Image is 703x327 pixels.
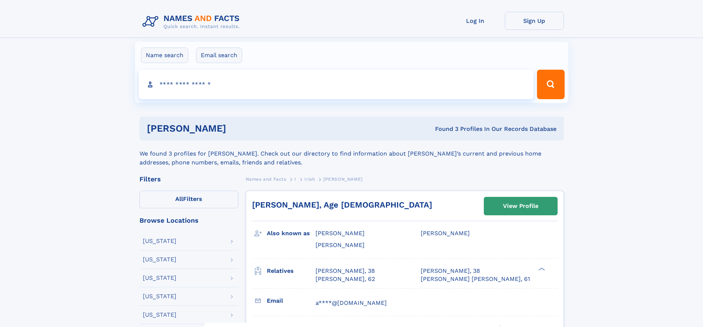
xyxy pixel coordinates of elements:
label: Email search [196,48,242,63]
a: Log In [446,12,505,30]
div: Filters [139,176,238,182]
input: search input [139,70,534,99]
div: View Profile [503,198,538,215]
a: View Profile [484,197,557,215]
span: [PERSON_NAME] [316,241,365,248]
a: I [294,174,296,184]
a: [PERSON_NAME] [PERSON_NAME], 61 [421,275,530,283]
a: [PERSON_NAME], 38 [421,267,480,275]
a: [PERSON_NAME], Age [DEMOGRAPHIC_DATA] [252,200,432,209]
span: I [294,177,296,182]
div: [US_STATE] [143,238,176,244]
h3: Also known as [267,227,316,240]
img: Logo Names and Facts [139,12,246,32]
div: Found 3 Profiles In Our Records Database [331,125,556,133]
a: [PERSON_NAME], 38 [316,267,375,275]
label: Name search [141,48,188,63]
a: Names and Facts [246,174,286,184]
div: We found 3 profiles for [PERSON_NAME]. Check out our directory to find information about [PERSON_... [139,140,564,167]
label: Filters [139,191,238,208]
span: [PERSON_NAME] [421,230,470,237]
a: [PERSON_NAME], 62 [316,275,375,283]
div: [US_STATE] [143,293,176,299]
a: Sign Up [505,12,564,30]
h3: Email [267,295,316,307]
a: Irish [304,174,315,184]
div: [US_STATE] [143,312,176,318]
div: Browse Locations [139,217,238,224]
span: [PERSON_NAME] [316,230,365,237]
h1: [PERSON_NAME] [147,124,331,133]
div: [US_STATE] [143,257,176,262]
span: Irish [304,177,315,182]
h3: Relatives [267,265,316,277]
span: [PERSON_NAME] [323,177,363,182]
span: All [175,195,183,202]
div: [US_STATE] [143,275,176,281]
div: ❯ [537,267,545,271]
button: Search Button [537,70,564,99]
